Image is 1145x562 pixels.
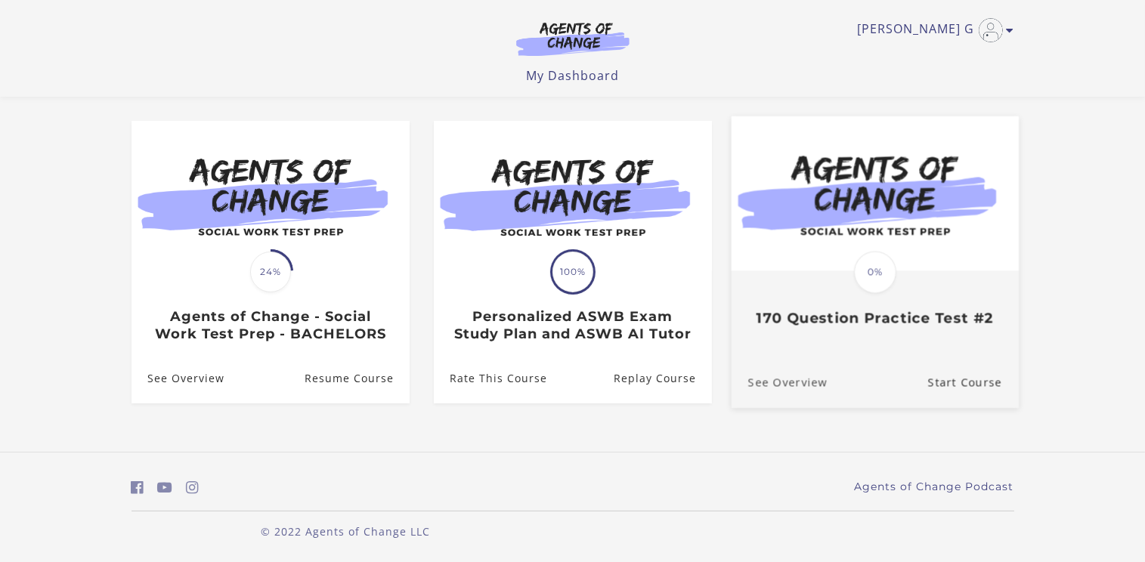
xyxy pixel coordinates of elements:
a: https://www.instagram.com/agentsofchangeprep/ (Open in a new window) [186,477,199,499]
span: 24% [250,252,291,292]
a: 170 Question Practice Test #2: Resume Course [927,357,1018,408]
i: https://www.youtube.com/c/AgentsofChangeTestPrepbyMeaganMitchell (Open in a new window) [157,480,172,495]
h3: Personalized ASWB Exam Study Plan and ASWB AI Tutor [450,308,695,342]
a: https://www.facebook.com/groups/aswbtestprep (Open in a new window) [132,477,144,499]
a: Agents of Change Podcast [855,479,1014,495]
p: © 2022 Agents of Change LLC [132,523,561,539]
i: https://www.instagram.com/agentsofchangeprep/ (Open in a new window) [186,480,199,495]
span: 0% [854,252,896,294]
a: 170 Question Practice Test #2: See Overview [731,357,827,408]
h3: Agents of Change - Social Work Test Prep - BACHELORS [147,308,393,342]
i: https://www.facebook.com/groups/aswbtestprep (Open in a new window) [132,480,144,495]
a: Personalized ASWB Exam Study Plan and ASWB AI Tutor: Rate This Course [434,354,547,403]
a: My Dashboard [526,67,619,84]
img: Agents of Change Logo [500,21,645,56]
a: https://www.youtube.com/c/AgentsofChangeTestPrepbyMeaganMitchell (Open in a new window) [157,477,172,499]
a: Agents of Change - Social Work Test Prep - BACHELORS: Resume Course [304,354,409,403]
a: Personalized ASWB Exam Study Plan and ASWB AI Tutor: Resume Course [613,354,711,403]
span: 100% [552,252,593,292]
a: Agents of Change - Social Work Test Prep - BACHELORS: See Overview [132,354,224,403]
a: Toggle menu [858,18,1007,42]
h3: 170 Question Practice Test #2 [747,310,1001,327]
